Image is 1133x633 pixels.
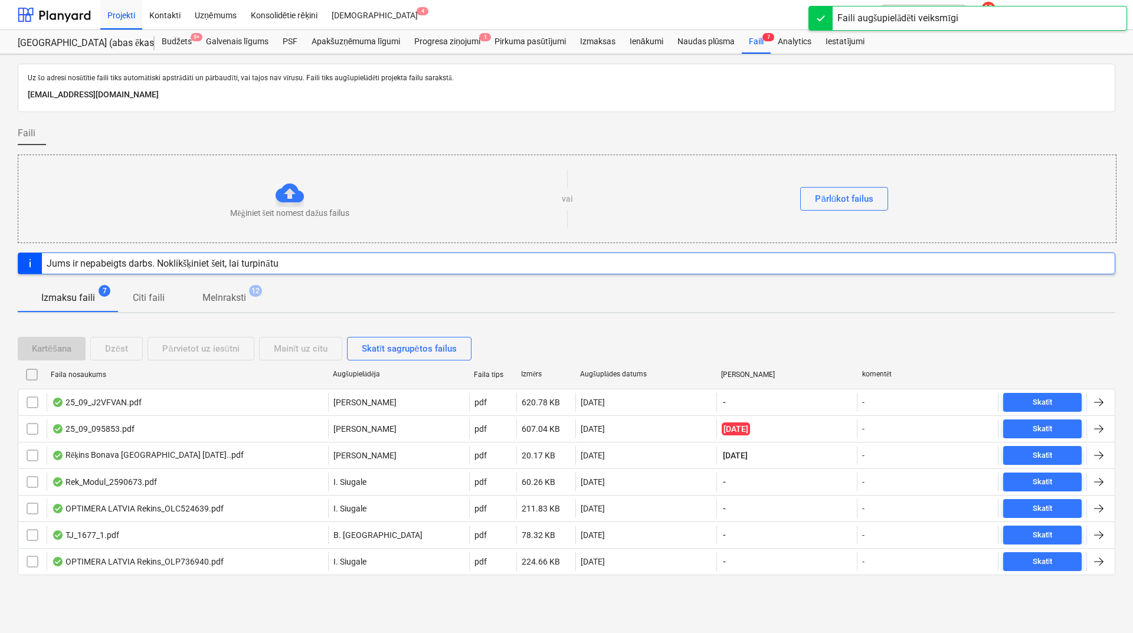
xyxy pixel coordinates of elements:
[862,504,865,513] div: -
[862,557,865,566] div: -
[1003,446,1082,465] button: Skatīt
[52,398,142,407] div: 25_09_J2VFVAN.pdf
[47,258,279,269] div: Jums ir nepabeigts darbs. Noklikšķiniet šeit, lai turpinātu
[230,207,349,219] p: Mēģiniet šeit nomest dažus failus
[1033,422,1053,436] div: Skatīt
[52,424,64,434] div: OCR pabeigts
[1033,502,1053,516] div: Skatīt
[474,504,487,513] div: pdf
[41,291,95,305] p: Izmaksu faili
[581,530,605,540] div: [DATE]
[333,396,397,408] p: [PERSON_NAME]
[1033,555,1053,569] div: Skatīt
[479,33,491,41] span: 1
[1074,576,1133,633] iframe: Chat Widget
[52,530,119,540] div: TJ_1677_1.pdf
[1033,475,1053,489] div: Skatīt
[155,30,199,54] div: Budžets
[722,450,749,461] span: [DATE]
[474,370,512,379] div: Faila tips
[407,30,487,54] a: Progresa ziņojumi1
[1033,396,1053,409] div: Skatīt
[474,451,487,460] div: pdf
[581,477,605,487] div: [DATE]
[522,530,555,540] div: 78.32 KB
[721,370,853,379] div: [PERSON_NAME]
[722,476,727,488] span: -
[52,477,157,487] div: Rek_Modul_2590673.pdf
[133,291,165,305] p: Citi faili
[1003,552,1082,571] button: Skatīt
[1003,526,1082,545] button: Skatīt
[581,504,605,513] div: [DATE]
[522,398,560,407] div: 620.78 KB
[474,557,487,566] div: pdf
[1033,529,1053,542] div: Skatīt
[862,370,994,379] div: komentēt
[52,398,64,407] div: OCR pabeigts
[521,370,571,379] div: Izmērs
[191,33,202,41] span: 9+
[573,30,623,54] a: Izmaksas
[202,291,246,305] p: Melnraksti
[742,30,771,54] a: Faili7
[862,530,865,540] div: -
[862,424,865,434] div: -
[522,557,560,566] div: 224.66 KB
[522,451,555,460] div: 20.17 KB
[762,33,774,41] span: 7
[522,424,560,434] div: 607.04 KB
[742,30,771,54] div: Faili
[52,450,244,460] div: Rēķins Bonava [GEOGRAPHIC_DATA] [DATE]..pdf
[199,30,276,54] div: Galvenais līgums
[333,503,366,514] p: I. Siugale
[581,557,605,566] div: [DATE]
[1003,473,1082,491] button: Skatīt
[800,187,888,211] button: Pārlūkot failus
[333,423,397,435] p: [PERSON_NAME]
[862,477,865,487] div: -
[52,557,64,566] div: OCR pabeigts
[18,126,35,140] span: Faili
[347,337,471,360] button: Skatīt sagrupētos failus
[1003,393,1082,412] button: Skatīt
[1003,499,1082,518] button: Skatīt
[52,477,64,487] div: OCR pabeigts
[333,476,366,488] p: I. Siugale
[333,529,423,541] p: B. [GEOGRAPHIC_DATA]
[304,30,407,54] a: Apakšuzņēmuma līgumi
[52,530,64,540] div: OCR pabeigts
[722,556,727,568] span: -
[862,398,865,407] div: -
[51,370,323,379] div: Faila nosaukums
[818,30,872,54] a: Iestatījumi
[580,370,712,379] div: Augšuplādes datums
[52,557,224,566] div: OPTIMERA LATVIA Rekins_OLP736940.pdf
[276,30,304,54] a: PSF
[474,530,487,540] div: pdf
[474,477,487,487] div: pdf
[771,30,818,54] a: Analytics
[1003,419,1082,438] button: Skatīt
[52,504,64,513] div: OCR pabeigts
[333,556,366,568] p: I. Siugale
[155,30,199,54] a: Budžets9+
[722,529,727,541] span: -
[722,422,750,435] span: [DATE]
[522,504,560,513] div: 211.83 KB
[474,398,487,407] div: pdf
[249,285,262,297] span: 12
[670,30,742,54] a: Naudas plūsma
[417,7,428,15] span: 4
[623,30,670,54] a: Ienākumi
[28,88,1105,102] p: [EMAIL_ADDRESS][DOMAIN_NAME]
[99,285,110,297] span: 7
